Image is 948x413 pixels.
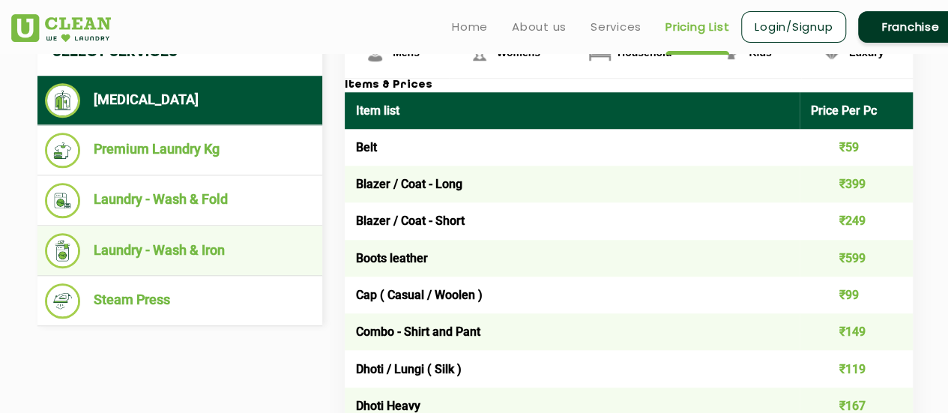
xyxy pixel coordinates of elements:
[345,92,800,129] th: Item list
[45,133,80,168] img: Premium Laundry Kg
[591,18,641,36] a: Services
[345,166,800,202] td: Blazer / Coat - Long
[345,277,800,313] td: Cap ( Casual / Woolen )
[800,202,914,239] td: ₹249
[345,313,800,350] td: Combo - Shirt and Pant
[11,14,111,42] img: UClean Laundry and Dry Cleaning
[345,240,800,277] td: Boots leather
[512,18,567,36] a: About us
[45,183,80,218] img: Laundry - Wash & Fold
[45,133,315,168] li: Premium Laundry Kg
[665,18,729,36] a: Pricing List
[45,83,80,118] img: Dry Cleaning
[800,350,914,387] td: ₹119
[800,240,914,277] td: ₹599
[741,11,846,43] a: Login/Signup
[452,18,488,36] a: Home
[800,129,914,166] td: ₹59
[45,283,315,319] li: Steam Press
[800,166,914,202] td: ₹399
[45,233,80,268] img: Laundry - Wash & Iron
[345,129,800,166] td: Belt
[345,350,800,387] td: Dhoti / Lungi ( Silk )
[345,202,800,239] td: Blazer / Coat - Short
[45,83,315,118] li: [MEDICAL_DATA]
[800,92,914,129] th: Price Per Pc
[800,313,914,350] td: ₹149
[345,79,913,92] h3: Items & Prices
[45,183,315,218] li: Laundry - Wash & Fold
[45,233,315,268] li: Laundry - Wash & Iron
[45,283,80,319] img: Steam Press
[800,277,914,313] td: ₹99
